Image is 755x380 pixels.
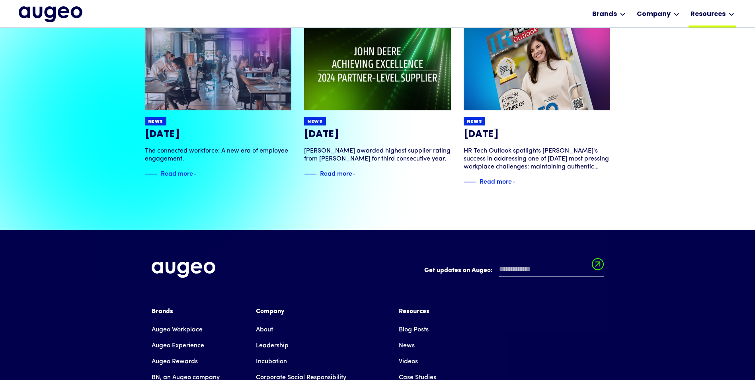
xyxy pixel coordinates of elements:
[304,23,451,179] a: News[DATE][PERSON_NAME] awarded highest supplier rating from [PERSON_NAME] for third consecutive ...
[592,259,604,275] input: Submit
[152,338,204,354] a: Augeo Experience
[353,169,365,179] img: Blue text arrow
[464,177,476,187] img: Blue decorative line
[304,129,451,141] h3: [DATE]
[464,129,611,141] h3: [DATE]
[399,338,415,354] a: News
[464,147,611,171] div: HR Tech Outlook spotlights [PERSON_NAME]'s success in addressing one of [DATE] most pressing work...
[424,262,604,281] form: Email Form
[424,266,493,276] label: Get updates on Augeo:
[464,23,611,187] a: News[DATE]HR Tech Outlook spotlights [PERSON_NAME]'s success in addressing one of [DATE] most pre...
[467,119,482,125] div: News
[161,168,193,178] div: Read more
[592,10,617,19] div: Brands
[399,307,436,317] div: Resources
[256,354,287,370] a: Incubation
[256,338,289,354] a: Leadership
[320,168,352,178] div: Read more
[307,119,323,125] div: News
[152,307,224,317] div: Brands
[399,322,429,338] a: Blog Posts
[691,10,726,19] div: Resources
[399,354,418,370] a: Videos
[304,147,451,163] div: [PERSON_NAME] awarded highest supplier rating from [PERSON_NAME] for third consecutive year.
[152,262,215,278] img: Augeo's full logo in white.
[148,119,164,125] div: News
[637,10,671,19] div: Company
[145,129,292,141] h3: [DATE]
[480,176,512,186] div: Read more
[145,169,157,179] img: Blue decorative line
[256,322,273,338] a: About
[145,23,292,179] a: News[DATE]The connected workforce: A new era of employee engagement.Blue decorative lineRead more...
[145,147,292,163] div: The connected workforce: A new era of employee engagement.
[256,307,367,317] div: Company
[513,177,525,187] img: Blue text arrow
[152,322,203,338] a: Augeo Workplace
[304,169,316,179] img: Blue decorative line
[194,169,206,179] img: Blue text arrow
[19,6,82,23] a: home
[152,354,198,370] a: Augeo Rewards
